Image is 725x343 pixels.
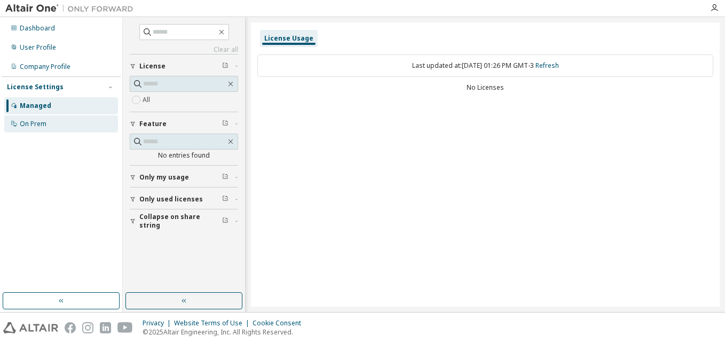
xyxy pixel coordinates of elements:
div: No Licenses [257,83,713,92]
span: Feature [139,120,167,128]
img: youtube.svg [117,322,133,333]
span: Only used licenses [139,195,203,204]
a: Clear all [130,45,238,54]
label: All [143,93,152,106]
a: Refresh [535,61,559,70]
img: altair_logo.svg [3,322,58,333]
img: facebook.svg [65,322,76,333]
span: Clear filter [222,217,228,225]
div: No entries found [130,151,238,160]
span: Only my usage [139,173,189,182]
button: Feature [130,112,238,136]
img: linkedin.svg [100,322,111,333]
button: Collapse on share string [130,209,238,233]
div: Privacy [143,319,174,328]
span: Clear filter [222,120,228,128]
p: © 2025 Altair Engineering, Inc. All Rights Reserved. [143,328,308,337]
span: Clear filter [222,62,228,71]
div: Dashboard [20,24,55,33]
img: Altair One [5,3,139,14]
div: License Settings [7,83,64,91]
button: Only used licenses [130,188,238,211]
div: Company Profile [20,63,70,71]
span: Clear filter [222,173,228,182]
button: License [130,54,238,78]
img: instagram.svg [82,322,93,333]
div: User Profile [20,43,56,52]
div: Cookie Consent [253,319,308,328]
span: Clear filter [222,195,228,204]
div: On Prem [20,120,46,128]
span: License [139,62,166,71]
div: Last updated at: [DATE] 01:26 PM GMT-3 [257,54,713,77]
button: Only my usage [130,166,238,189]
div: Managed [20,102,51,110]
span: Collapse on share string [139,213,222,230]
div: Website Terms of Use [174,319,253,328]
div: License Usage [264,34,313,43]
